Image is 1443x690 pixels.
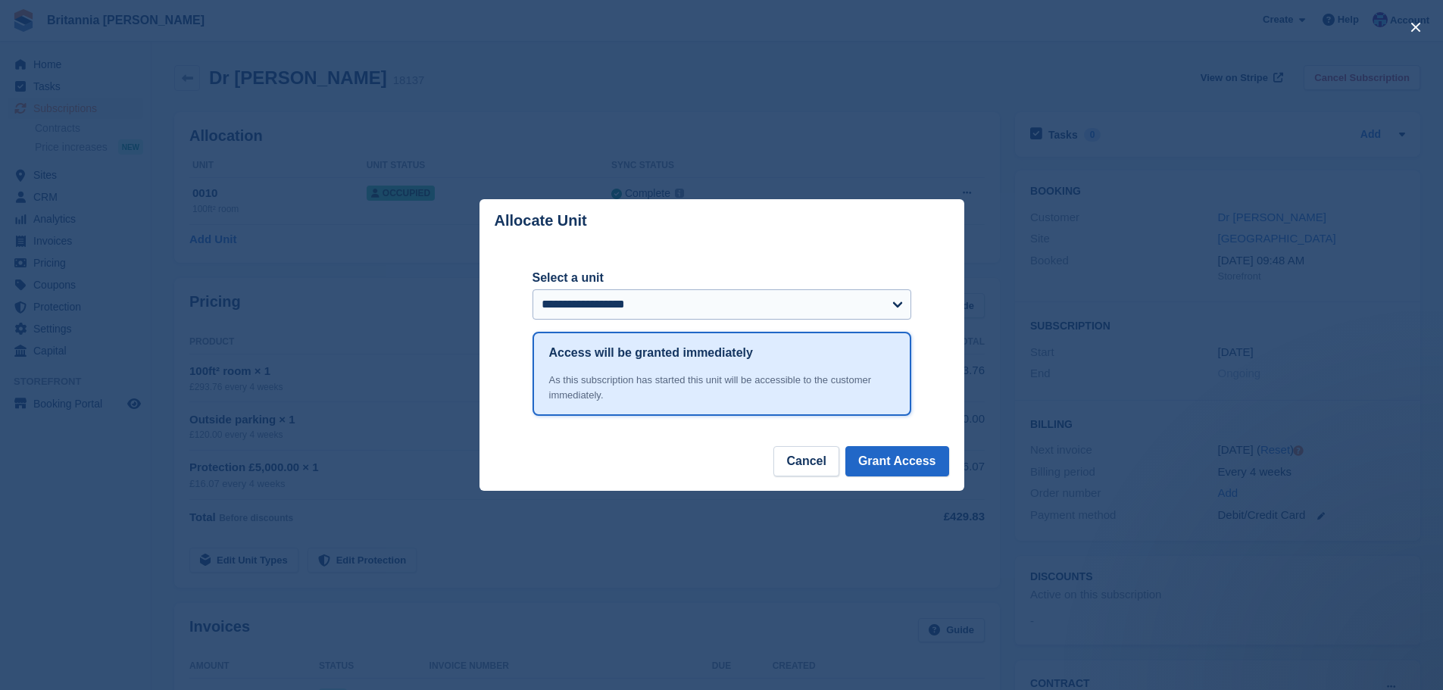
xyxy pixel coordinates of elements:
button: Cancel [773,446,839,476]
button: close [1404,15,1428,39]
button: Grant Access [845,446,949,476]
div: As this subscription has started this unit will be accessible to the customer immediately. [549,373,895,402]
p: Allocate Unit [495,212,587,229]
h1: Access will be granted immediately [549,344,753,362]
label: Select a unit [533,269,911,287]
